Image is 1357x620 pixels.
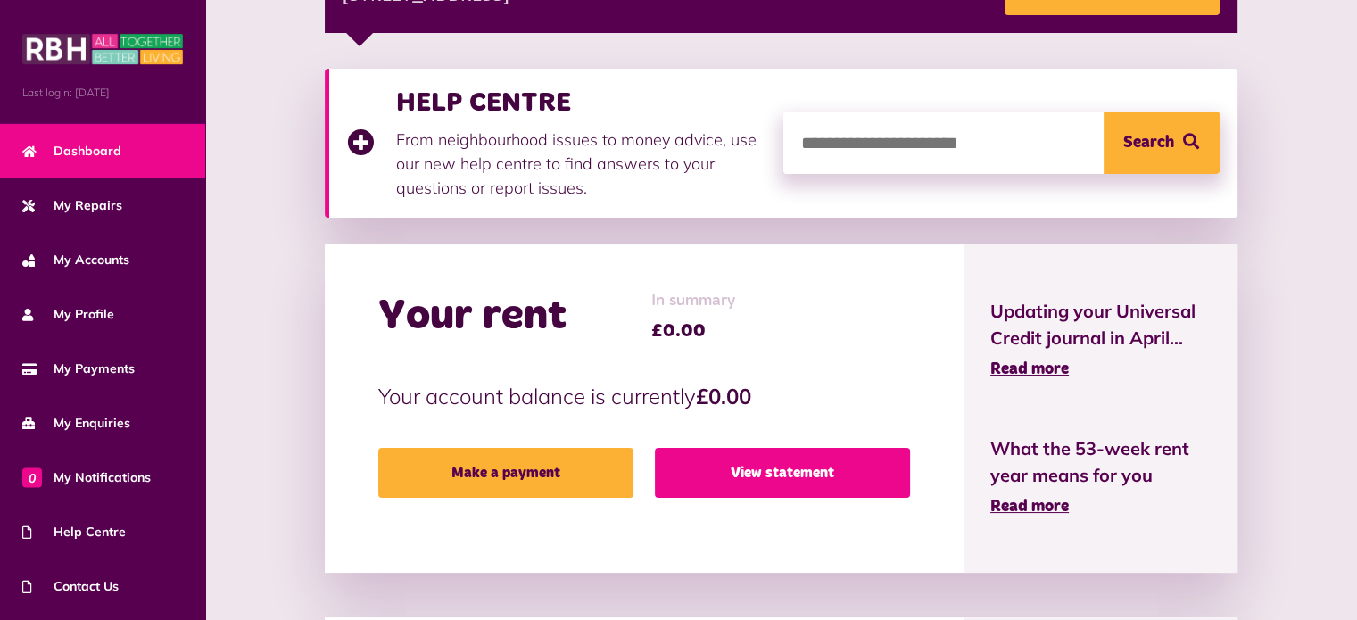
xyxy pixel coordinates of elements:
strong: £0.00 [696,383,751,409]
a: Make a payment [378,448,633,498]
span: Search [1123,112,1174,174]
span: Contact Us [22,577,119,596]
a: What the 53-week rent year means for you Read more [990,435,1211,519]
span: In summary [651,289,736,313]
span: £0.00 [651,318,736,344]
span: My Repairs [22,196,122,215]
img: MyRBH [22,31,183,67]
span: What the 53-week rent year means for you [990,435,1211,489]
h2: Your rent [378,291,567,343]
a: Updating your Universal Credit journal in April... Read more [990,298,1211,382]
span: Updating your Universal Credit journal in April... [990,298,1211,351]
span: My Notifications [22,468,151,487]
span: Help Centre [22,523,126,541]
span: My Accounts [22,251,129,269]
span: My Enquiries [22,414,130,433]
span: My Payments [22,360,135,378]
a: View statement [655,448,910,498]
span: Read more [990,361,1069,377]
span: Read more [990,499,1069,515]
h3: HELP CENTRE [396,87,765,119]
p: Your account balance is currently [378,380,910,412]
button: Search [1104,112,1220,174]
span: 0 [22,467,42,487]
span: My Profile [22,305,114,324]
span: Dashboard [22,142,121,161]
p: From neighbourhood issues to money advice, use our new help centre to find answers to your questi... [396,128,765,200]
span: Last login: [DATE] [22,85,183,101]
